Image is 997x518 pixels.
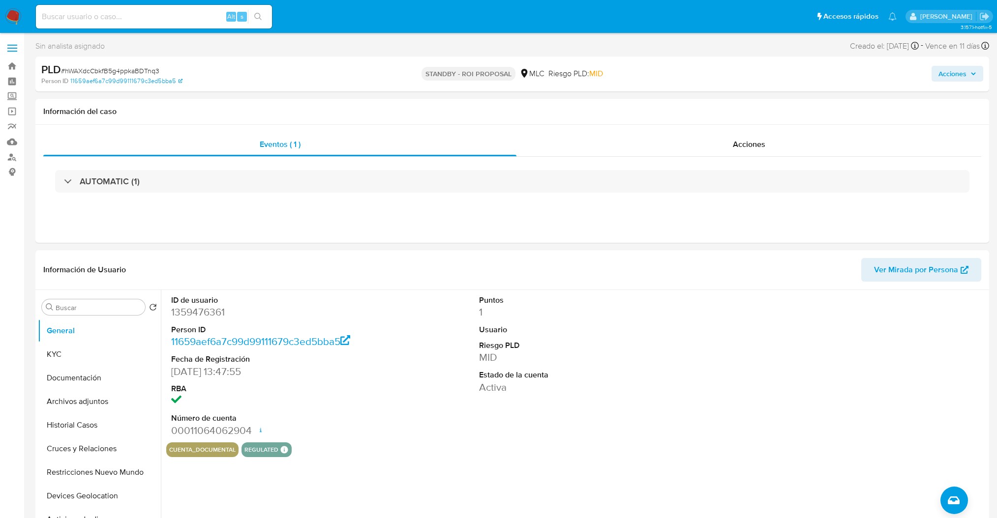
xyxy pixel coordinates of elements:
span: s [241,12,243,21]
a: Notificaciones [888,12,897,21]
dt: Person ID [171,324,366,335]
button: regulated [244,448,278,452]
dt: ID de usuario [171,295,366,306]
a: 11659aef6a7c99d99111679c3ed5bba5 [171,334,351,348]
button: Restricciones Nuevo Mundo [38,460,161,484]
h3: AUTOMATIC (1) [80,176,140,187]
button: Buscar [46,303,54,311]
dd: 1359476361 [171,305,366,319]
dd: 00011064062904 [171,424,366,437]
b: Person ID [41,77,68,86]
button: Devices Geolocation [38,484,161,508]
dd: MID [479,350,674,364]
button: Historial Casos [38,413,161,437]
dt: Usuario [479,324,674,335]
div: Creado el: [DATE] [850,39,919,53]
h1: Información de Usuario [43,265,126,275]
div: MLC [519,68,544,79]
span: Acciones [733,139,765,150]
span: - [921,39,923,53]
button: Cruces y Relaciones [38,437,161,460]
b: PLD [41,61,61,77]
span: MID [589,68,603,79]
dd: 1 [479,305,674,319]
p: STANDBY - ROI PROPOSAL [422,67,515,81]
dt: Fecha de Registración [171,354,366,365]
button: Acciones [932,66,983,82]
dd: Activa [479,380,674,394]
span: # hWAXdcCbkfB5g4ppkaBDTnq3 [61,66,159,76]
input: Buscar usuario o caso... [36,10,272,23]
span: Vence en 11 días [925,41,980,52]
span: Alt [227,12,235,21]
span: Eventos ( 1 ) [260,139,301,150]
dt: RBA [171,383,366,394]
button: Volver al orden por defecto [149,303,157,314]
button: Ver Mirada por Persona [861,258,981,282]
span: Sin analista asignado [35,41,105,52]
button: Documentación [38,366,161,390]
button: cuenta_documental [169,448,236,452]
a: 11659aef6a7c99d99111679c3ed5bba5 [70,77,182,86]
dt: Puntos [479,295,674,306]
button: General [38,319,161,343]
div: AUTOMATIC (1) [55,170,969,193]
input: Buscar [56,303,141,312]
button: search-icon [248,10,268,24]
span: Ver Mirada por Persona [874,258,958,282]
dt: Número de cuenta [171,413,366,424]
span: Accesos rápidos [823,11,878,22]
dt: Riesgo PLD [479,340,674,351]
dt: Estado de la cuenta [479,370,674,380]
p: agustina.godoy@mercadolibre.com [920,12,976,21]
span: Acciones [938,66,967,82]
dd: [DATE] 13:47:55 [171,365,366,378]
h1: Información del caso [43,107,981,116]
a: Salir [979,11,990,22]
button: KYC [38,343,161,366]
span: Riesgo PLD: [548,68,603,79]
button: Archivos adjuntos [38,390,161,413]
